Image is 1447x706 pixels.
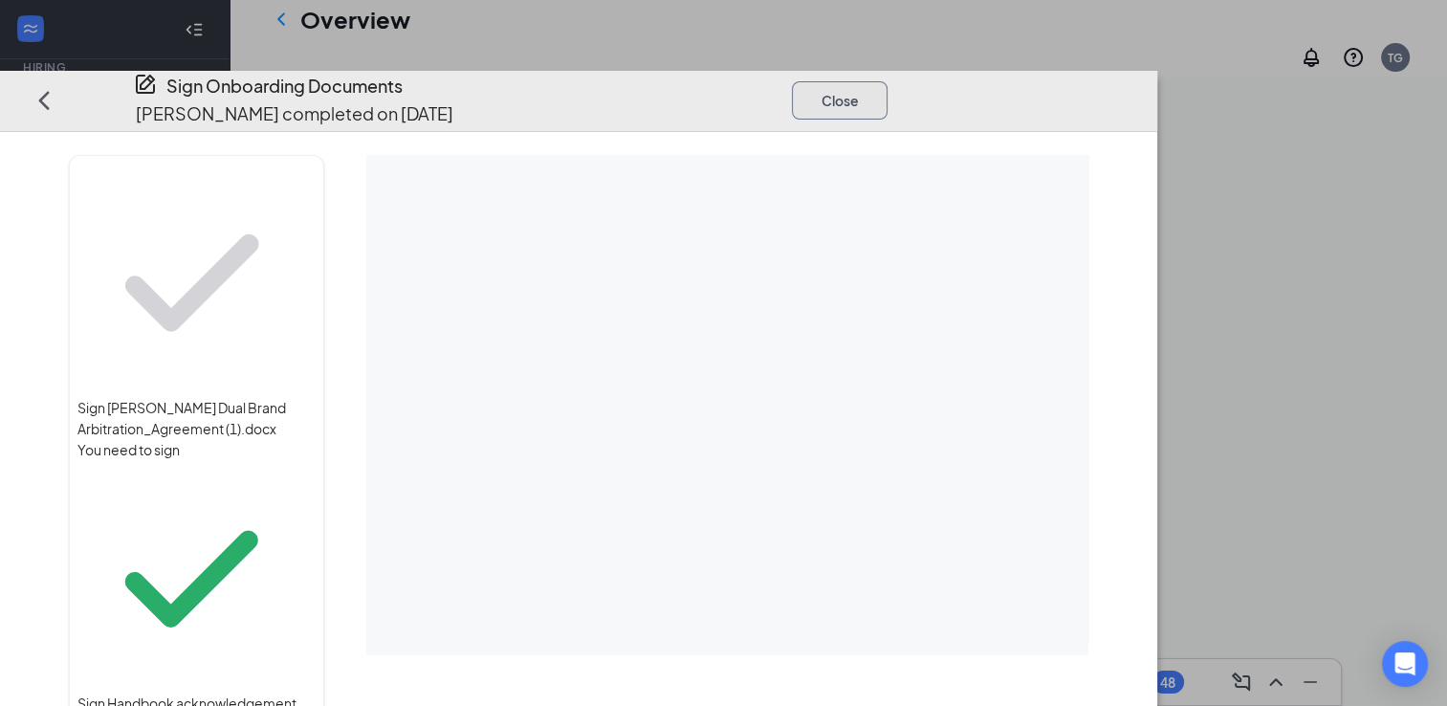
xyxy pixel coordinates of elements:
p: [PERSON_NAME] completed on [DATE] [136,99,453,126]
div: You need to sign [77,438,316,459]
svg: Checkmark [77,464,306,693]
svg: Checkmark [77,168,306,397]
button: Close [792,80,888,119]
h4: Sign Onboarding Documents [166,73,403,99]
span: Sign [PERSON_NAME] Dual Brand Arbitration_Agreement (1).docx [77,396,316,438]
svg: CompanyDocumentIcon [134,73,157,96]
div: Open Intercom Messenger [1382,641,1428,687]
